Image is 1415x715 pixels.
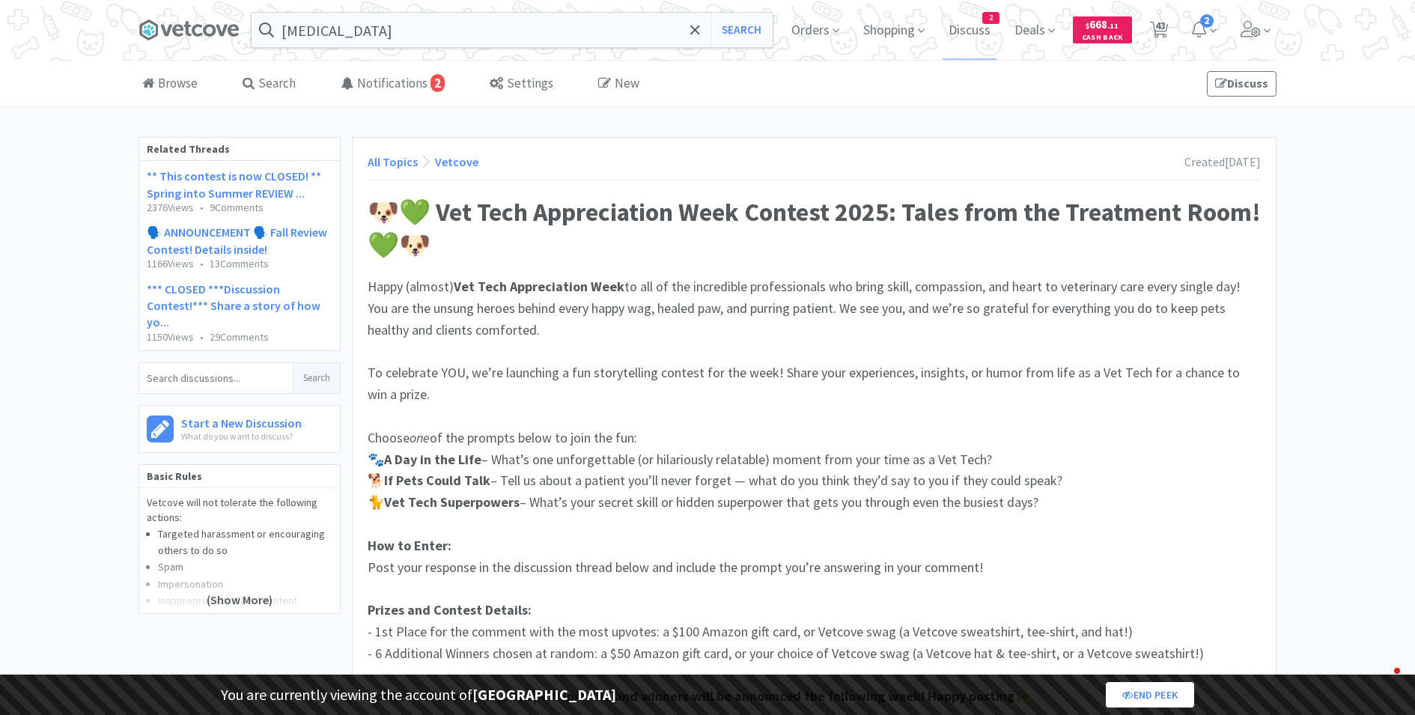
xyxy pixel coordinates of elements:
[139,465,340,488] h5: Basic Rules
[435,154,478,169] a: Vetcove
[221,683,616,707] p: You are currently viewing the account of
[486,61,557,107] a: Settings
[368,195,1261,261] h1: 🐶💚 Vet Tech Appreciation Week Contest 2025: Tales from the Treatment Room! 💚🐶
[139,553,340,613] div: (Show More)
[147,258,332,270] p: 1166 Views 13 Comments
[594,61,643,107] a: New
[368,645,1204,662] span: - 6 Additional Winners chosen at random: a $50 Amazon gift card, or your choice of Vetcove swag (...
[983,13,999,23] span: 2
[410,429,430,446] span: one
[147,282,320,330] a: *** CLOSED ***Discussion Contest!*** Share a story of how yo...
[200,201,204,214] span: •
[1086,17,1119,31] span: 668
[147,332,332,343] p: 1150 Views 29 Comments
[147,168,321,200] a: ** This contest is now CLOSED! ** Spring into Summer REVIEW ...
[368,559,984,576] span: Post your response in the discussion thread below and include the prompt you’re answering in your...
[384,472,490,489] span: If Pets Could Talk
[337,61,448,107] a: Notifications2
[1086,21,1089,31] span: $
[1106,682,1194,708] a: End Peek
[147,202,332,213] p: 2376 Views 9 Comments
[1364,664,1400,700] iframe: Intercom live chat
[1207,71,1276,97] a: Discuss
[239,61,299,107] a: Search
[368,451,384,468] span: 🐾
[139,363,293,393] input: Search discussions...
[200,257,204,270] span: •
[158,526,332,559] li: Targeted harassment or encouraging others to do so
[368,601,532,618] span: Prizes and Contest Details:
[147,225,327,256] a: 🗣️ ANNOUNCEMENT 🗣️ Fall Review Contest! Details inside!
[181,429,302,443] p: What do you want to discuss?
[430,429,637,446] span: of the prompts below to join the fun:
[368,537,451,554] span: How to Enter:
[368,493,384,511] span: 🐈
[368,472,384,489] span: 🐕
[384,493,520,511] span: Vet Tech Superpowers
[368,154,418,169] a: All Topics
[1073,10,1132,50] a: $668.11Cash Back
[200,330,204,344] span: •
[430,74,445,92] span: 2
[139,405,341,453] a: Start a New DiscussionWhat do you want to discuss?
[454,278,624,295] span: Vet Tech Appreciation Week
[710,13,773,47] button: Search
[368,278,454,295] span: Happy (almost)
[293,363,340,393] button: Search
[490,472,1062,489] span: – Tell us about a patient you’ll never forget — what do you think they’d say to you if they could...
[147,496,332,525] p: Vetcove will not tolerate the following actions:
[1200,14,1214,28] span: 2
[368,278,1244,338] span: to all of the incredible professionals who bring skill, compassion, and heart to veterinary care ...
[181,413,302,429] h6: Start a New Discussion
[1082,34,1123,43] span: Cash Back
[472,685,616,704] strong: [GEOGRAPHIC_DATA]
[368,429,410,446] span: Choose
[139,138,340,161] div: Related Threads
[481,451,992,468] span: – What’s one unforgettable (or hilariously relatable) moment from your time as a Vet Tech?
[139,61,201,107] a: Browse
[368,623,1133,640] span: - 1st Place for the comment with the most upvotes: a $100 Amazon gift card, or Vetcove swag (a Ve...
[252,13,773,47] input: Search by item, sku, manufacturer, ingredient, size...
[1107,21,1119,31] span: . 11
[1144,25,1175,39] a: 43
[520,493,1038,511] span: – What’s your secret skill or hidden superpower that gets you through even the busiest days?
[943,24,996,37] a: Discuss2
[384,451,481,468] span: A Day in the Life
[368,364,1243,403] span: To celebrate YOU, we’re launching a fun storytelling contest for the week! Share your experiences...
[1184,154,1261,169] span: Created [DATE]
